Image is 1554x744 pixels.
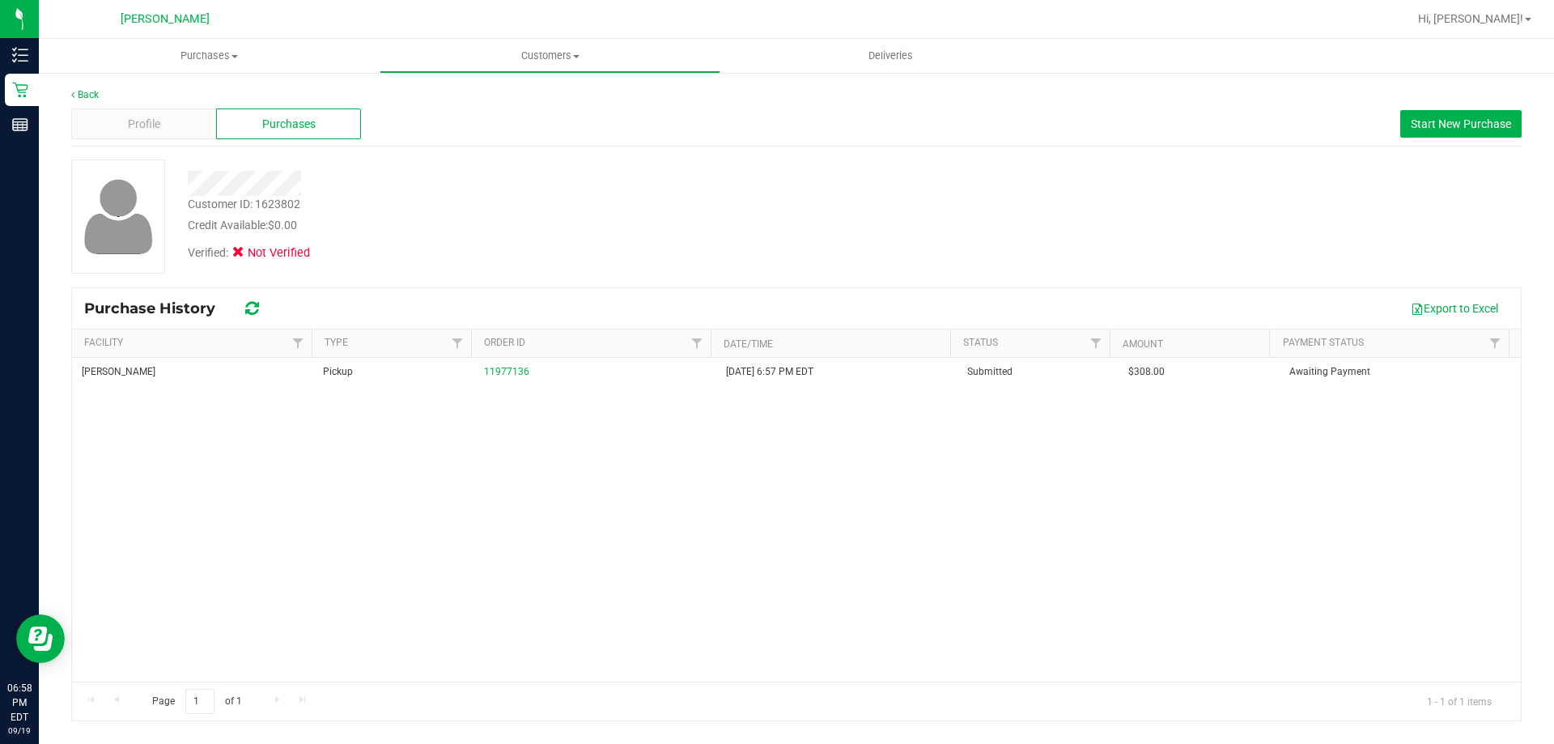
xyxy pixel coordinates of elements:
a: Filter [684,329,711,357]
inline-svg: Inventory [12,47,28,63]
p: 06:58 PM EDT [7,681,32,725]
span: [PERSON_NAME] [121,12,210,26]
a: Facility [84,337,123,348]
inline-svg: Retail [12,82,28,98]
inline-svg: Reports [12,117,28,133]
span: Awaiting Payment [1289,364,1370,380]
span: Customers [380,49,720,63]
a: Filter [285,329,312,357]
a: Date/Time [724,338,773,350]
a: Amount [1123,338,1163,350]
span: Purchases [262,116,316,133]
span: Pickup [323,364,353,380]
span: Page of 1 [138,689,255,714]
a: Order ID [484,337,525,348]
button: Export to Excel [1400,295,1509,322]
span: $0.00 [268,219,297,232]
button: Start New Purchase [1400,110,1522,138]
span: [PERSON_NAME] [82,364,155,380]
a: Type [325,337,348,348]
img: user-icon.png [76,175,161,258]
a: Customers [380,39,720,73]
span: Not Verified [248,244,312,262]
a: Filter [1083,329,1110,357]
span: Purchase History [84,300,231,317]
div: Verified: [188,244,312,262]
span: Start New Purchase [1411,117,1511,130]
a: Status [963,337,998,348]
span: [DATE] 6:57 PM EDT [726,364,813,380]
a: Filter [444,329,471,357]
a: Deliveries [720,39,1061,73]
div: Credit Available: [188,217,901,234]
span: Profile [128,116,160,133]
iframe: Resource center [16,614,65,663]
span: Submitted [967,364,1013,380]
div: Customer ID: 1623802 [188,196,300,213]
a: 11977136 [484,366,529,377]
a: Payment Status [1283,337,1364,348]
span: Hi, [PERSON_NAME]! [1418,12,1523,25]
input: 1 [185,689,214,714]
a: Filter [1482,329,1509,357]
span: 1 - 1 of 1 items [1414,689,1505,713]
a: Purchases [39,39,380,73]
p: 09/19 [7,725,32,737]
span: Purchases [39,49,380,63]
span: Deliveries [847,49,935,63]
a: Back [71,89,99,100]
span: $308.00 [1128,364,1165,380]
